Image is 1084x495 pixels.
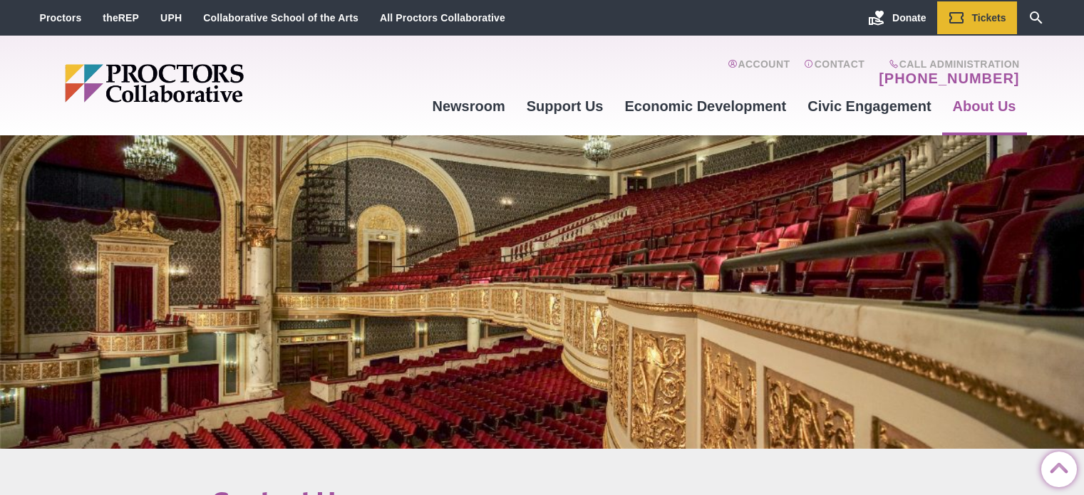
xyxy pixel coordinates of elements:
[797,87,941,125] a: Civic Engagement
[421,87,515,125] a: Newsroom
[160,12,182,24] a: UPH
[972,12,1006,24] span: Tickets
[937,1,1017,34] a: Tickets
[728,58,790,87] a: Account
[1017,1,1055,34] a: Search
[380,12,505,24] a: All Proctors Collaborative
[804,58,864,87] a: Contact
[857,1,936,34] a: Donate
[942,87,1027,125] a: About Us
[203,12,358,24] a: Collaborative School of the Arts
[65,64,353,103] img: Proctors logo
[892,12,926,24] span: Donate
[874,58,1019,70] span: Call Administration
[516,87,614,125] a: Support Us
[103,12,139,24] a: theREP
[614,87,797,125] a: Economic Development
[40,12,82,24] a: Proctors
[1041,452,1070,481] a: Back to Top
[879,70,1019,87] a: [PHONE_NUMBER]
